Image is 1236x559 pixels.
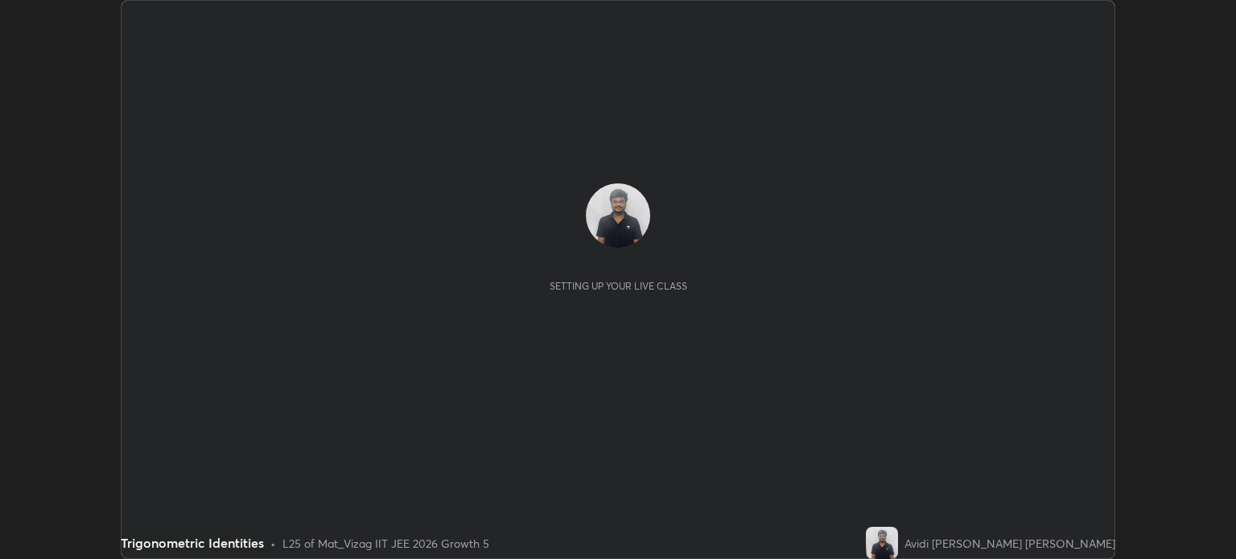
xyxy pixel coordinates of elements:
[282,535,489,552] div: L25 of Mat_Vizag IIT JEE 2026 Growth 5
[270,535,276,552] div: •
[586,183,650,248] img: fdab62d5ebe0400b85cf6e9720f7db06.jpg
[121,533,264,553] div: Trigonometric Identities
[866,527,898,559] img: fdab62d5ebe0400b85cf6e9720f7db06.jpg
[904,535,1115,552] div: Avidi [PERSON_NAME] [PERSON_NAME]
[550,280,687,292] div: Setting up your live class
